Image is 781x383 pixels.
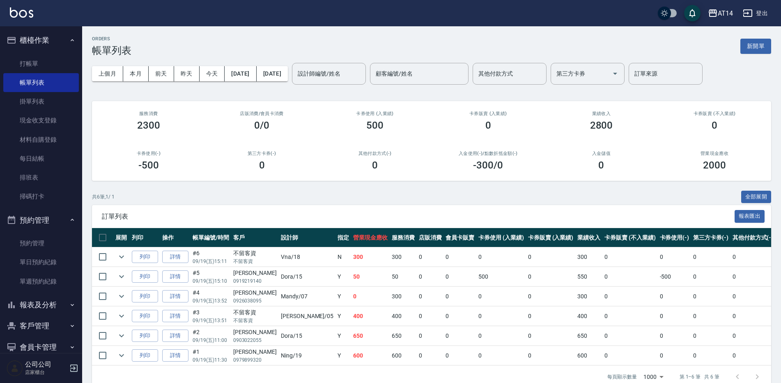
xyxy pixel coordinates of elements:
td: Y [335,326,351,346]
td: 0 [730,307,776,326]
td: 600 [351,346,390,365]
th: 展開 [113,228,130,247]
div: [PERSON_NAME] [233,269,277,277]
div: 不留客資 [233,308,277,317]
td: #3 [191,307,231,326]
td: Dora /15 [279,267,335,286]
td: Mandy /07 [279,287,335,306]
a: 掃碼打卡 [3,187,79,206]
p: 第 1–6 筆 共 6 筆 [680,373,719,381]
h3: 0 [259,159,265,171]
h3: 0 [712,120,717,131]
button: [DATE] [225,66,256,81]
td: 300 [351,247,390,267]
td: 0 [443,287,476,306]
a: 報表匯出 [735,212,765,220]
td: 300 [575,287,602,306]
button: expand row [115,330,128,342]
div: [PERSON_NAME] [233,328,277,337]
th: 客戶 [231,228,279,247]
a: 新開單 [740,42,771,50]
td: 0 [417,267,444,286]
td: [PERSON_NAME] /05 [279,307,335,326]
button: 會員卡管理 [3,337,79,358]
td: 0 [476,307,526,326]
td: Ning /19 [279,346,335,365]
p: 不留客資 [233,258,277,265]
td: 400 [351,307,390,326]
td: 0 [691,267,730,286]
th: 營業現金應收 [351,228,390,247]
h2: 入金使用(-) /點數折抵金額(-) [441,151,535,156]
td: Y [335,287,351,306]
td: 0 [691,287,730,306]
button: 今天 [200,66,225,81]
h3: 帳單列表 [92,45,131,56]
th: 卡券使用 (入業績) [476,228,526,247]
h2: 卡券使用 (入業績) [328,111,422,116]
td: 0 [443,326,476,346]
a: 單週預約紀錄 [3,272,79,291]
a: 材料自購登錄 [3,130,79,149]
h3: 2300 [137,120,160,131]
button: 列印 [132,310,158,323]
div: AT14 [718,8,733,18]
p: 0979899320 [233,356,277,364]
button: 登出 [740,6,771,21]
button: 報表及分析 [3,294,79,316]
td: 0 [658,346,691,365]
th: 服務消費 [390,228,417,247]
a: 詳情 [162,349,188,362]
td: 0 [730,326,776,346]
a: 排班表 [3,168,79,187]
p: 0926038095 [233,297,277,305]
button: 昨天 [174,66,200,81]
td: 0 [417,287,444,306]
td: 0 [691,346,730,365]
button: 本月 [123,66,149,81]
button: expand row [115,270,128,283]
td: 0 [526,267,576,286]
td: 0 [443,346,476,365]
td: 0 [658,287,691,306]
img: Person [7,360,23,376]
button: 客戶管理 [3,315,79,337]
button: 列印 [132,290,158,303]
td: 300 [390,287,417,306]
h3: -300 /0 [473,159,503,171]
button: 全部展開 [741,191,772,203]
td: 0 [602,267,657,286]
h2: 卡券使用(-) [102,151,195,156]
a: 單日預約紀錄 [3,253,79,272]
td: 0 [443,307,476,326]
td: 0 [691,247,730,267]
td: Vna /18 [279,247,335,267]
button: 櫃檯作業 [3,30,79,51]
td: Y [335,307,351,326]
td: 0 [730,346,776,365]
p: 09/19 (五) 13:51 [193,317,229,324]
div: 不留客資 [233,249,277,258]
td: 0 [443,247,476,267]
td: 0 [476,247,526,267]
td: 0 [526,247,576,267]
button: 預約管理 [3,210,79,231]
td: 600 [575,346,602,365]
p: 09/19 (五) 11:00 [193,337,229,344]
th: 其他付款方式(-) [730,228,776,247]
th: 業績收入 [575,228,602,247]
button: AT14 [705,5,736,22]
a: 詳情 [162,330,188,342]
h5: 公司公司 [25,360,67,369]
p: 09/19 (五) 11:30 [193,356,229,364]
td: #4 [191,287,231,306]
h2: 其他付款方式(-) [328,151,422,156]
td: Y [335,346,351,365]
td: 0 [730,267,776,286]
td: 0 [602,307,657,326]
td: 500 [476,267,526,286]
a: 詳情 [162,270,188,283]
button: 上個月 [92,66,123,81]
td: 0 [417,247,444,267]
div: [PERSON_NAME] [233,288,277,297]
